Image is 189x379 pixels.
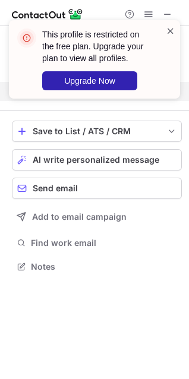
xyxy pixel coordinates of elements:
[33,155,159,165] span: AI write personalized message
[12,7,83,21] img: ContactOut v5.3.10
[12,178,182,199] button: Send email
[42,71,137,90] button: Upgrade Now
[17,29,36,48] img: error
[64,76,115,86] span: Upgrade Now
[32,212,127,222] span: Add to email campaign
[31,261,177,272] span: Notes
[12,149,182,170] button: AI write personalized message
[33,184,78,193] span: Send email
[12,258,182,275] button: Notes
[42,29,152,64] header: This profile is restricted on the free plan. Upgrade your plan to view all profiles.
[33,127,161,136] div: Save to List / ATS / CRM
[12,121,182,142] button: save-profile-one-click
[12,206,182,228] button: Add to email campaign
[12,235,182,251] button: Find work email
[31,238,177,248] span: Find work email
